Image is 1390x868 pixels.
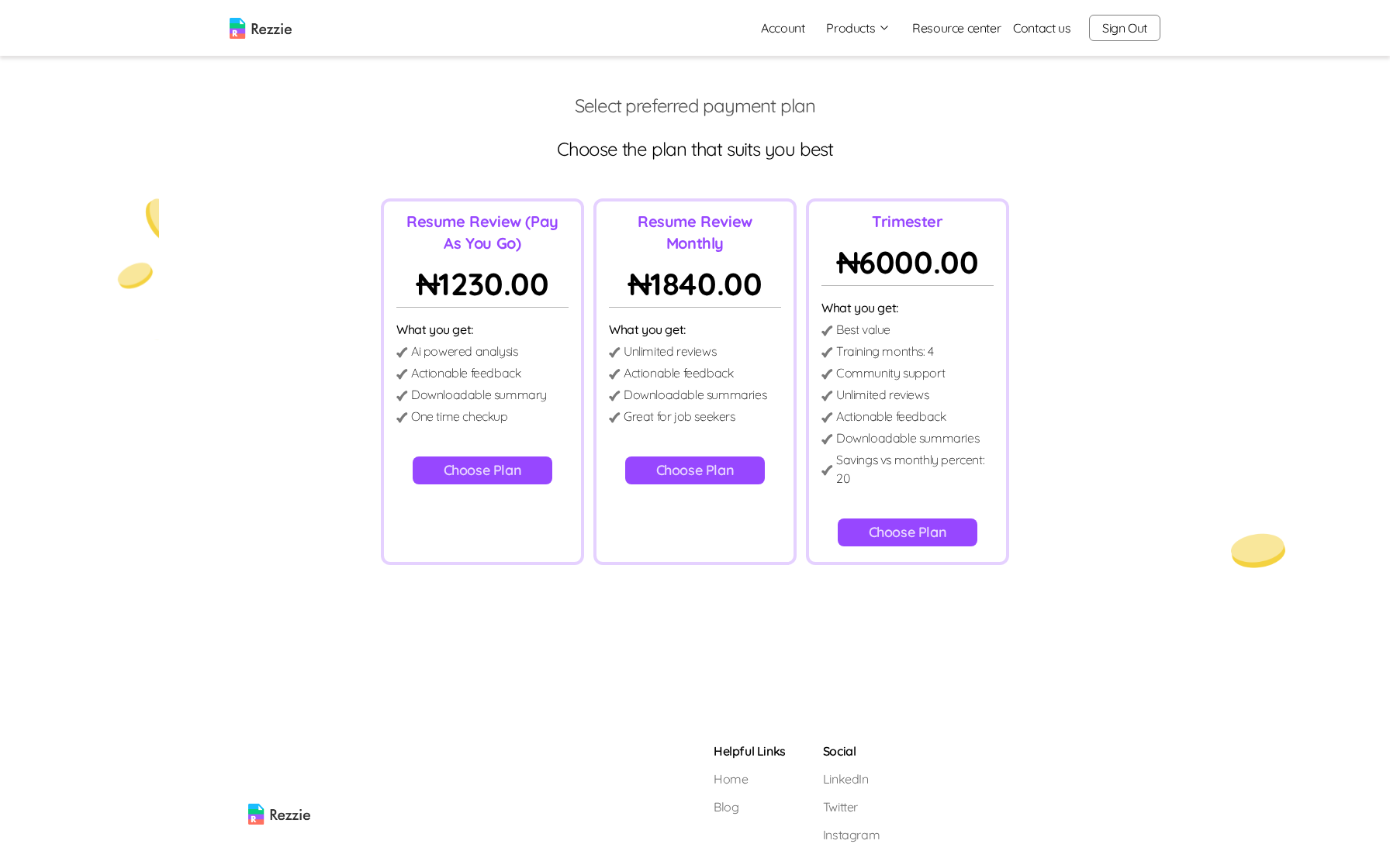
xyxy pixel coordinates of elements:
img: detail [609,391,621,401]
p: Great for job seekers [624,407,735,425]
img: detail [821,325,833,336]
p: Actionable feedback [411,363,520,382]
img: detail [821,391,833,401]
a: Instagram [823,825,880,844]
p: Community support [836,363,945,382]
img: detail [821,465,833,475]
p: Resume Review (Pay As You Go) [396,211,569,254]
img: logo [230,18,292,39]
img: detail [609,412,621,422]
img: detail [821,347,833,357]
p: Trimester [821,211,994,232]
p: What you get: [396,320,569,339]
img: rezzie logo [248,742,310,825]
img: detail [821,412,833,422]
p: Downloadable summary [411,385,547,404]
img: detail [609,369,621,379]
p: Downloadable summaries [624,385,766,404]
p: Select preferred payment plan [12,93,1378,118]
p: Actionable feedback [624,363,733,382]
p: ₦ 1230.00 [396,260,569,308]
p: Ai powered analysis [411,342,517,360]
p: Choose the plan that suits you best [12,136,1378,161]
a: Blog [714,797,786,816]
p: What you get: [821,298,994,317]
button: Choose Plan [413,456,553,484]
p: Training months : 4 [836,342,934,360]
img: detail [396,412,408,422]
img: detail [396,369,408,379]
button: Sign Out [1089,15,1160,41]
p: Resume Review Monthly [609,211,781,254]
a: Home [714,770,786,788]
img: detail [396,391,408,401]
p: ₦ 6000.00 [821,239,994,286]
p: Unlimited reviews [624,342,716,360]
h5: Social [823,742,880,760]
a: LinkedIn [823,770,880,788]
img: detail [821,434,833,444]
p: Downloadable summaries [836,429,979,447]
p: What you get: [609,320,781,339]
a: Contact us [1013,19,1070,37]
img: detail [821,369,833,379]
p: Savings vs monthly percent : 20 [836,450,994,487]
p: One time checkup [411,407,508,425]
p: Actionable feedback [836,407,946,425]
p: ₦ 1840.00 [609,260,781,308]
a: Twitter [823,797,880,816]
button: Choose Plan [838,518,978,546]
button: Choose Plan [625,456,766,484]
h5: Helpful Links [714,742,786,760]
p: Best value [836,320,890,339]
button: Products [826,19,890,37]
a: Resource center [912,19,1001,37]
img: detail [609,347,621,357]
a: Account [749,12,817,43]
p: Unlimited reviews [836,385,928,404]
img: detail [396,347,408,357]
